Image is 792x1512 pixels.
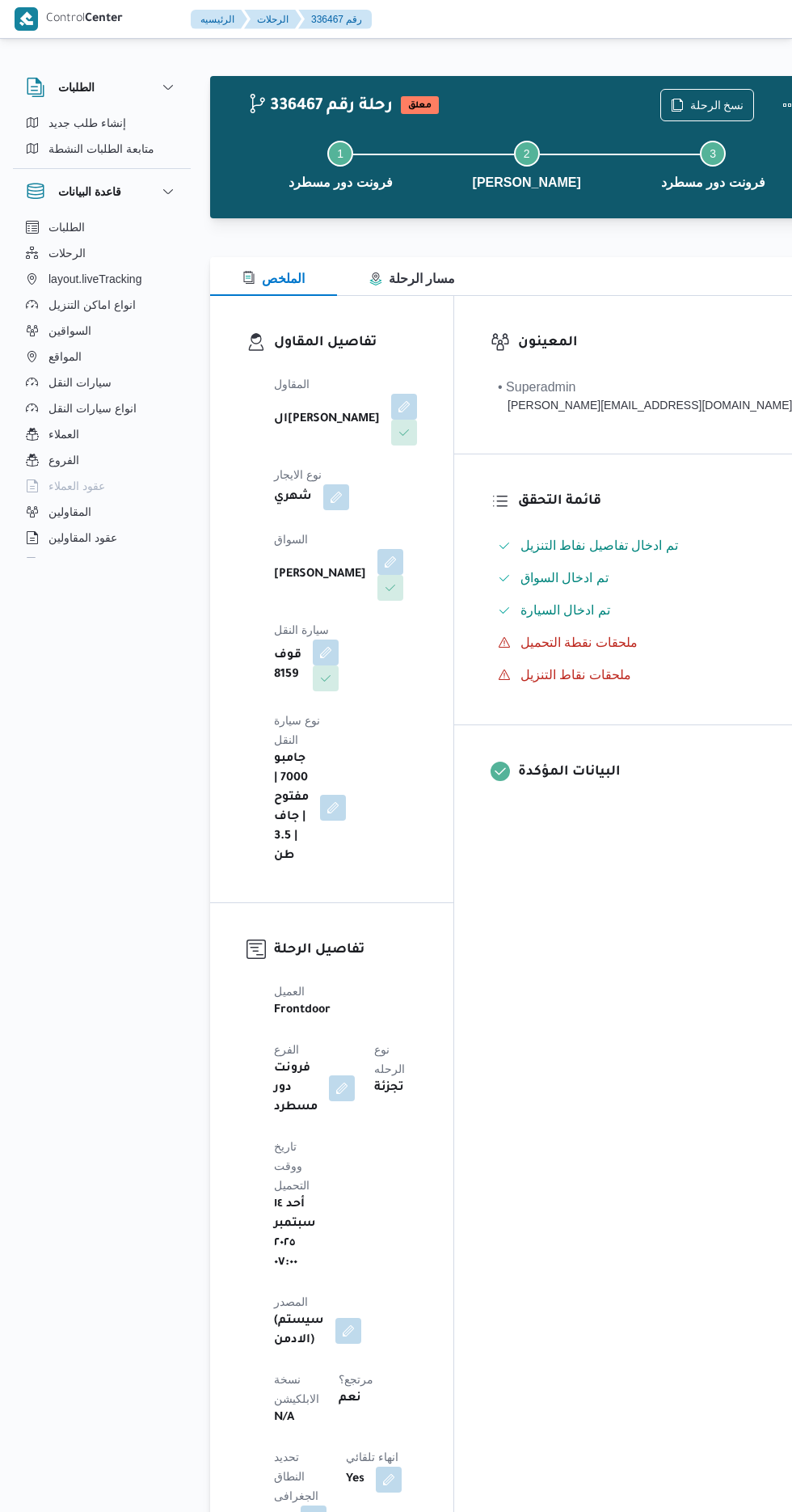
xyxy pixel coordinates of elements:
span: مرتجع؟ [339,1373,373,1386]
button: عقود العملاء [19,473,184,499]
span: السواقين [48,321,91,340]
b: (سيستم (الادمن [274,1311,324,1350]
span: المواقع [48,347,82,366]
span: العميل [274,985,305,998]
h2: 336467 رحلة رقم [247,96,393,117]
b: معلق [408,101,432,111]
button: 336467 رقم [298,10,372,29]
button: العملاء [19,421,184,447]
button: الرحلات [19,240,184,266]
span: عقود المقاولين [48,528,117,547]
span: الرحلات [48,243,86,263]
span: العملاء [48,424,79,444]
b: قوف 8159 [274,646,301,685]
button: [PERSON_NAME] [433,121,619,205]
button: انواع سيارات النقل [19,395,184,421]
button: عقود المقاولين [19,525,184,551]
b: N/A [274,1409,294,1428]
span: المقاولين [48,502,91,522]
span: نوع الايجار [274,468,322,481]
span: عقود العملاء [48,476,105,496]
b: Center [85,13,123,26]
button: فرونت دور مسطرد [247,121,433,205]
span: 2 [524,147,530,160]
img: X8yXhbKr1z7QwAAAABJRU5ErkJggg== [15,7,38,31]
span: الفرع [274,1043,299,1056]
button: قاعدة البيانات [26,182,178,201]
b: شهري [274,488,312,507]
span: تحديد النطاق الجغرافى [274,1451,318,1502]
span: [PERSON_NAME] [473,173,581,192]
span: layout.liveTracking [48,269,141,289]
span: تم ادخال تفاصيل نفاط التنزيل [520,538,678,552]
button: متابعة الطلبات النشطة [19,136,184,162]
span: فرونت دور مسطرد [289,173,393,192]
span: انهاء تلقائي [346,1451,398,1463]
span: نسخ الرحلة [690,95,744,115]
span: 1 [337,147,343,160]
b: Frontdoor [274,1001,331,1020]
button: نسخ الرحلة [660,89,755,121]
span: ملحقات نقاط التنزيل [520,665,631,685]
button: السواقين [19,318,184,344]
span: سيارات النقل [48,373,112,392]
span: المصدر [274,1295,308,1308]
div: • Superadmin [498,378,792,397]
iframe: chat widget [16,1447,68,1496]
b: [PERSON_NAME] [274,565,366,585]
span: نوع الرحله [374,1043,405,1075]
b: جامبو 7000 | مفتوح | جاف | 3.5 طن [274,750,309,866]
span: تم ادخال السيارة [520,603,610,617]
button: الطلبات [19,214,184,240]
b: تجزئة [374,1079,404,1098]
h3: الطلبات [58,78,95,97]
span: اجهزة التليفون [48,554,116,573]
button: المقاولين [19,499,184,525]
button: الرئيسيه [191,10,247,29]
b: نعم [339,1389,361,1409]
span: مسار الرحلة [369,272,455,285]
b: Yes [346,1470,364,1489]
span: تم ادخال السواق [520,571,609,585]
span: المقاول [274,378,310,391]
span: سيارة النقل [274,623,329,636]
span: تم ادخال السيارة [520,601,610,620]
button: اجهزة التليفون [19,551,184,577]
b: فرونت دور مسطرد [274,1059,318,1117]
span: 3 [710,147,716,160]
span: نوع سيارة النقل [274,714,320,746]
span: انواع اماكن التنزيل [48,295,136,315]
span: تم ادخال تفاصيل نفاط التنزيل [520,536,678,555]
h3: قاعدة البيانات [58,182,121,201]
button: layout.liveTracking [19,266,184,292]
button: الرحلات [244,10,301,29]
span: الطلبات [48,218,85,237]
span: معلق [401,96,439,114]
span: نسخة الابلكيشن [274,1373,319,1405]
span: • Superadmin mohamed.nabil@illa.com.eg [498,378,792,414]
button: المواقع [19,344,184,370]
button: الطلبات [26,78,178,97]
b: ال[PERSON_NAME] [274,410,380,429]
span: الملخص [242,272,305,285]
h3: تفاصيل المقاول [274,332,417,354]
span: متابعة الطلبات النشطة [48,139,154,158]
div: الطلبات [13,110,191,168]
button: الفروع [19,447,184,473]
span: فرونت دور مسطرد [661,173,765,192]
button: إنشاء طلب جديد [19,110,184,136]
h3: تفاصيل الرحلة [274,940,417,961]
span: ملحقات نقاط التنزيل [520,668,631,682]
span: السواق [274,533,308,546]
span: إنشاء طلب جديد [48,113,126,133]
span: الفروع [48,450,79,470]
span: تم ادخال السواق [520,568,609,588]
span: ملحقات نقطة التحميل [520,633,638,653]
b: أحد ١٤ سبتمبر ٢٠٢٥ ٠٧:٠٠ [274,1195,316,1273]
span: انواع سيارات النقل [48,399,137,418]
span: تاريخ ووقت التحميل [274,1140,310,1192]
div: قاعدة البيانات [13,214,191,564]
button: سيارات النقل [19,370,184,395]
div: [PERSON_NAME][EMAIL_ADDRESS][DOMAIN_NAME] [498,397,792,414]
button: انواع اماكن التنزيل [19,292,184,318]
